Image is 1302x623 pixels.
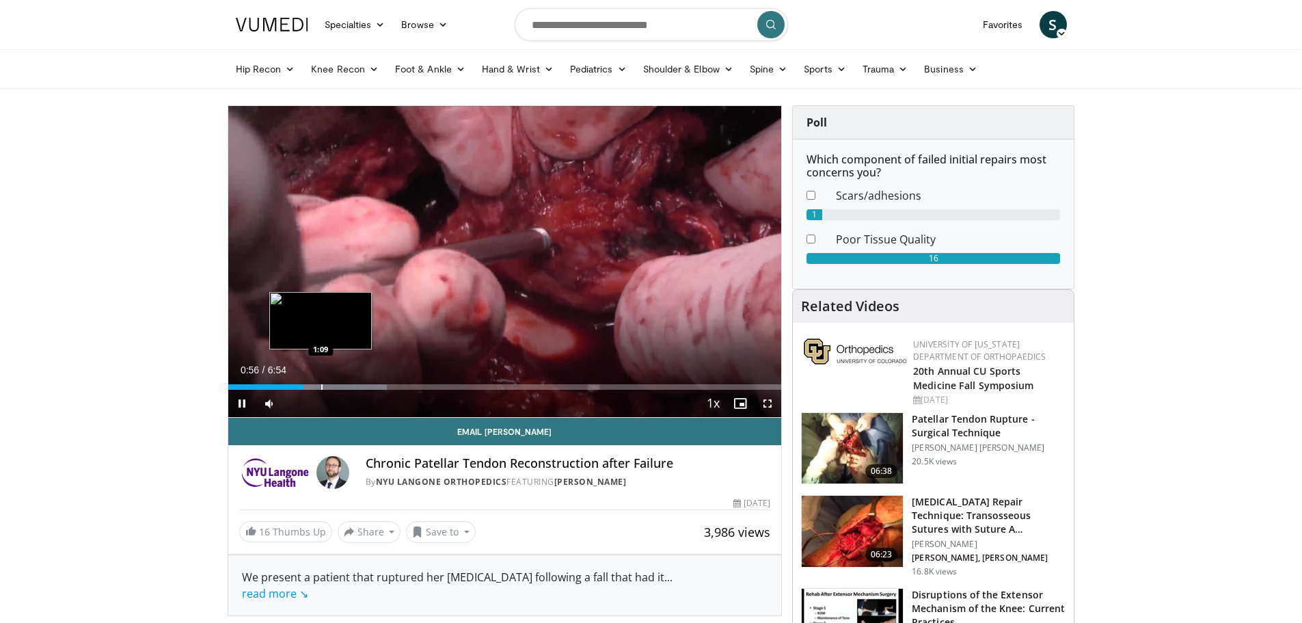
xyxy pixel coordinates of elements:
span: 06:38 [865,464,898,478]
button: Share [338,521,401,543]
input: Search topics, interventions [515,8,788,41]
img: NYU Langone Orthopedics [239,456,311,489]
button: Playback Rate [699,390,727,417]
a: Shoulder & Elbow [635,55,742,83]
a: Browse [393,11,456,38]
img: Avatar [316,456,349,489]
video-js: Video Player [228,106,782,418]
a: 20th Annual CU Sports Medicine Fall Symposium [913,364,1033,392]
button: Pause [228,390,256,417]
img: a284ffb3-f88c-46bb-88bb-d0d390e931a0.150x105_q85_crop-smart_upscale.jpg [802,496,903,567]
a: Knee Recon [303,55,387,83]
a: Business [916,55,986,83]
a: Favorites [975,11,1031,38]
button: Enable picture-in-picture mode [727,390,754,417]
a: NYU Langone Orthopedics [376,476,507,488]
h6: Which component of failed initial repairs most concerns you? [806,153,1060,179]
p: [PERSON_NAME] [912,539,1066,550]
a: University of [US_STATE] Department of Orthopaedics [913,339,1046,362]
button: Save to [406,521,476,543]
img: VuMedi Logo [236,18,308,31]
span: 3,986 views [704,524,770,540]
h4: Related Videos [801,298,899,315]
span: 0:56 [241,364,259,375]
div: [DATE] [913,394,1063,406]
a: 16 Thumbs Up [239,521,332,542]
span: 16 [259,525,270,538]
img: Vx8lr-LI9TPdNKgn4xMDoxOjBzMTt2bJ.150x105_q85_crop-smart_upscale.jpg [802,413,903,484]
a: Pediatrics [562,55,635,83]
dd: Poor Tissue Quality [826,231,1070,248]
div: Progress Bar [228,384,782,390]
img: 355603a8-37da-49b6-856f-e00d7e9307d3.png.150x105_q85_autocrop_double_scale_upscale_version-0.2.png [804,339,906,364]
div: By FEATURING [366,476,770,488]
p: [PERSON_NAME] [PERSON_NAME] [912,442,1066,453]
span: 6:54 [268,364,286,375]
span: 06:23 [865,548,898,561]
button: Mute [256,390,283,417]
a: Spine [742,55,796,83]
a: Trauma [854,55,917,83]
a: [PERSON_NAME] [554,476,627,488]
h3: Patellar Tendon Rupture - Surgical Technique [912,412,1066,440]
span: / [262,364,265,375]
a: Hand & Wrist [474,55,562,83]
a: Foot & Ankle [387,55,474,83]
div: 1 [806,209,822,220]
button: Fullscreen [754,390,781,417]
span: ... [242,570,673,601]
a: S [1040,11,1067,38]
strong: Poll [806,115,827,130]
a: read more ↘ [242,586,308,601]
p: 20.5K views [912,456,957,467]
p: [PERSON_NAME], [PERSON_NAME] [912,553,1066,564]
a: 06:38 Patellar Tendon Rupture - Surgical Technique [PERSON_NAME] [PERSON_NAME] 20.5K views [801,412,1066,485]
p: 16.8K views [912,566,957,577]
a: Specialties [316,11,394,38]
a: Hip Recon [228,55,303,83]
a: Sports [796,55,854,83]
a: 06:23 [MEDICAL_DATA] Repair Technique: Transosseous Sutures with Suture A… [PERSON_NAME] [PERSON_... [801,495,1066,577]
img: image.jpeg [269,292,372,349]
dd: Scars/adhesions [826,187,1070,204]
div: 16 [806,253,1060,264]
div: [DATE] [733,497,770,509]
div: We present a patient that ruptured her [MEDICAL_DATA] following a fall that had it [242,569,768,602]
h4: Chronic Patellar Tendon Reconstruction after Failure [366,456,770,471]
a: Email [PERSON_NAME] [228,418,782,445]
h3: [MEDICAL_DATA] Repair Technique: Transosseous Sutures with Suture A… [912,495,1066,536]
